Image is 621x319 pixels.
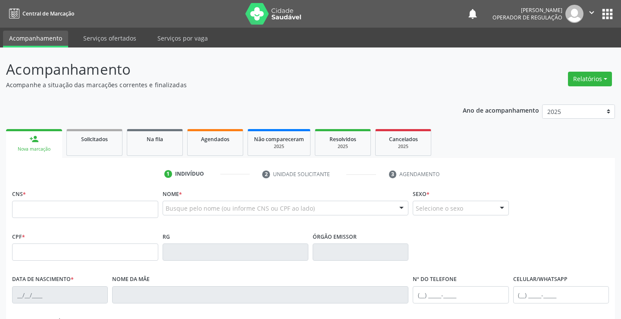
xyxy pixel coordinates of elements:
button: Relatórios [568,72,612,86]
div: 2025 [382,143,425,150]
button: notifications [467,8,479,20]
label: Órgão emissor [313,230,357,243]
label: Data de nascimento [12,273,74,286]
div: Indivíduo [175,170,204,178]
p: Acompanhe a situação das marcações correntes e finalizadas [6,80,432,89]
span: Operador de regulação [492,14,562,21]
span: Resolvidos [329,136,356,143]
button: apps [600,6,615,22]
div: Nova marcação [12,146,56,152]
input: (__) _____-_____ [513,286,609,303]
label: Nº do Telefone [413,273,457,286]
img: img [565,5,583,23]
div: person_add [29,134,39,144]
span: Não compareceram [254,136,304,143]
label: Celular/WhatsApp [513,273,568,286]
a: Acompanhamento [3,31,68,47]
span: Cancelados [389,136,418,143]
span: Solicitados [81,136,108,143]
div: [PERSON_NAME] [492,6,562,14]
div: 2025 [321,143,364,150]
span: Na fila [147,136,163,143]
label: Nome da mãe [112,273,150,286]
input: (__) _____-_____ [413,286,508,303]
a: Serviços por vaga [151,31,214,46]
label: CNS [12,187,26,201]
label: CPF [12,230,25,243]
i:  [587,8,596,17]
p: Acompanhamento [6,59,432,80]
div: 1 [164,170,172,178]
span: Busque pelo nome (ou informe CNS ou CPF ao lado) [166,204,315,213]
a: Serviços ofertados [77,31,142,46]
p: Ano de acompanhamento [463,104,539,115]
label: RG [163,230,170,243]
button:  [583,5,600,23]
input: __/__/____ [12,286,108,303]
span: Selecione o sexo [416,204,463,213]
label: Nome [163,187,182,201]
div: 2025 [254,143,304,150]
a: Central de Marcação [6,6,74,21]
span: Central de Marcação [22,10,74,17]
span: Agendados [201,136,229,143]
label: Sexo [413,187,430,201]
